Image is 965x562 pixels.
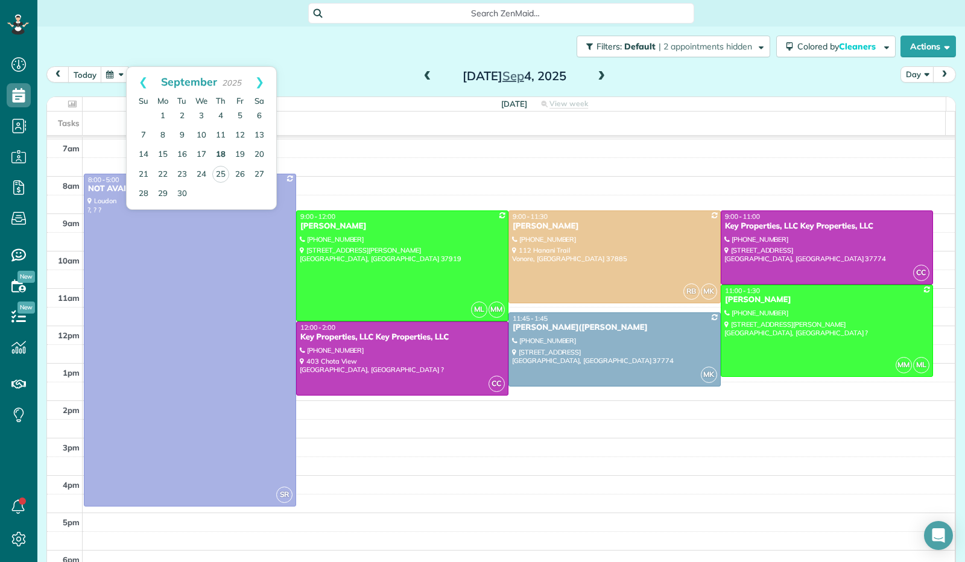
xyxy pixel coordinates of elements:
a: 15 [153,145,172,165]
button: Actions [900,36,956,57]
a: 29 [153,185,172,204]
h2: [DATE] 4, 2025 [439,69,590,83]
div: [PERSON_NAME]([PERSON_NAME] [512,323,717,333]
a: 13 [250,126,269,145]
span: 2025 [222,78,241,87]
button: Day [900,66,934,83]
a: 18 [211,145,230,165]
span: 1pm [63,368,80,377]
span: 11am [58,293,80,303]
a: 6 [250,107,269,126]
span: Tuesday [177,96,186,106]
div: Open Intercom Messenger [924,521,953,550]
div: [PERSON_NAME] [300,221,505,232]
span: ML [913,357,929,373]
span: 11:45 - 1:45 [513,314,548,323]
span: Tasks [58,118,80,128]
a: 9 [172,126,192,145]
a: 25 [212,166,229,183]
span: MK [701,283,717,300]
a: 30 [172,185,192,204]
span: 9am [63,218,80,228]
span: 7am [63,144,80,153]
div: Key Properties, LLC Key Properties, LLC [300,332,505,343]
a: 21 [134,165,153,185]
a: 12 [230,126,250,145]
span: New [17,302,35,314]
a: 2 [172,107,192,126]
span: 12:00 - 2:00 [300,323,335,332]
a: 7 [134,126,153,145]
span: Cleaners [839,41,878,52]
span: 4pm [63,480,80,490]
a: 20 [250,145,269,165]
button: Colored byCleaners [776,36,896,57]
button: today [68,66,102,83]
a: 22 [153,165,172,185]
a: 10 [192,126,211,145]
a: 3 [192,107,211,126]
span: Default [624,41,656,52]
span: 8am [63,181,80,191]
span: MM [489,302,505,318]
span: September [161,75,217,88]
span: RB [683,283,700,300]
span: 2pm [63,405,80,415]
a: 14 [134,145,153,165]
button: prev [46,66,69,83]
span: Sep [502,68,524,83]
span: Wednesday [195,96,207,106]
span: CC [913,265,929,281]
span: MK [701,367,717,383]
span: | 2 appointments hidden [659,41,752,52]
a: Prev [127,67,160,97]
a: 19 [230,145,250,165]
div: Key Properties, LLC Key Properties, LLC [724,221,929,232]
a: 23 [172,165,192,185]
div: NOT AVAILABLE [87,184,293,194]
a: 24 [192,165,211,185]
a: Filters: Default | 2 appointments hidden [571,36,770,57]
a: 16 [172,145,192,165]
a: 1 [153,107,172,126]
a: 17 [192,145,211,165]
span: View week [549,99,588,109]
div: [PERSON_NAME] [724,295,929,305]
button: Filters: Default | 2 appointments hidden [577,36,770,57]
a: Next [243,67,276,97]
span: Monday [157,96,168,106]
span: Colored by [797,41,880,52]
span: ML [471,302,487,318]
span: SR [276,487,293,503]
span: Thursday [216,96,226,106]
a: 8 [153,126,172,145]
span: MM [896,357,912,373]
a: 28 [134,185,153,204]
span: 10am [58,256,80,265]
span: Sunday [139,96,148,106]
button: next [933,66,956,83]
span: Friday [236,96,244,106]
span: New [17,271,35,283]
a: 26 [230,165,250,185]
a: 5 [230,107,250,126]
a: 27 [250,165,269,185]
div: [PERSON_NAME] [512,221,717,232]
span: Saturday [255,96,264,106]
span: CC [489,376,505,392]
span: 5pm [63,517,80,527]
span: 3pm [63,443,80,452]
span: 11:00 - 1:30 [725,286,760,295]
span: [DATE] [501,99,527,109]
span: 8:00 - 5:00 [88,175,119,184]
span: 12pm [58,330,80,340]
span: 9:00 - 11:30 [513,212,548,221]
a: 11 [211,126,230,145]
span: 9:00 - 11:00 [725,212,760,221]
span: Filters: [596,41,622,52]
a: 4 [211,107,230,126]
span: 9:00 - 12:00 [300,212,335,221]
